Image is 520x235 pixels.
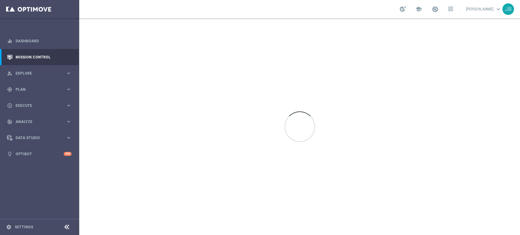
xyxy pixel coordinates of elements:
span: Plan [16,88,66,91]
div: Optibot [7,146,72,162]
i: keyboard_arrow_right [66,70,72,76]
i: track_changes [7,119,12,125]
span: keyboard_arrow_down [495,6,502,12]
span: Analyze [16,120,66,124]
i: keyboard_arrow_right [66,119,72,125]
span: school [415,6,422,12]
button: lightbulb Optibot +10 [7,152,72,156]
span: Execute [16,104,66,107]
i: keyboard_arrow_right [66,86,72,92]
div: Dashboard [7,33,72,49]
a: Optibot [16,146,64,162]
div: Execute [7,103,66,108]
i: keyboard_arrow_right [66,103,72,108]
i: keyboard_arrow_right [66,135,72,141]
button: Mission Control [7,55,72,60]
i: person_search [7,71,12,76]
div: JB [502,3,514,15]
a: [PERSON_NAME]keyboard_arrow_down [465,5,502,14]
button: track_changes Analyze keyboard_arrow_right [7,119,72,124]
div: Analyze [7,119,66,125]
a: Dashboard [16,33,72,49]
a: Settings [15,225,33,229]
a: Mission Control [16,49,72,65]
div: Mission Control [7,49,72,65]
div: +10 [64,152,72,156]
span: Data Studio [16,136,66,140]
i: gps_fixed [7,87,12,92]
i: lightbulb [7,151,12,157]
span: Explore [16,72,66,75]
button: equalizer Dashboard [7,39,72,44]
div: Explore [7,71,66,76]
button: person_search Explore keyboard_arrow_right [7,71,72,76]
button: Data Studio keyboard_arrow_right [7,135,72,140]
i: settings [6,224,12,230]
button: play_circle_outline Execute keyboard_arrow_right [7,103,72,108]
i: play_circle_outline [7,103,12,108]
button: gps_fixed Plan keyboard_arrow_right [7,87,72,92]
div: Data Studio [7,135,66,141]
i: equalizer [7,38,12,44]
div: Plan [7,87,66,92]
